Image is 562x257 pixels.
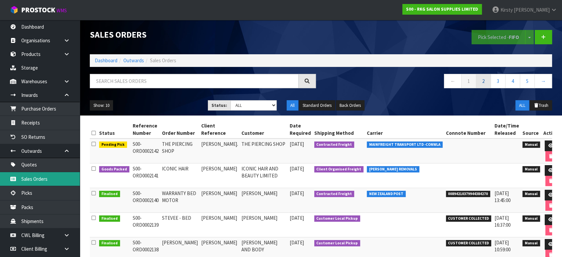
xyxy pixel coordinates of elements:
a: 4 [505,74,520,88]
span: [DATE] [290,190,304,196]
span: CUSTOMER COLLECTED [446,215,492,222]
span: Manual [522,191,540,197]
span: MAINFREIGHT TRANSPORT LTD -CONWLA [367,141,443,148]
td: THE PIERCING SHOP [240,138,288,163]
span: [DATE] [290,141,304,147]
td: WARRANTY BED MOTOR [160,188,200,213]
span: Finalised [99,240,120,247]
th: Order Number [160,121,200,138]
span: Goods Packed [99,166,129,173]
span: Manual [522,166,540,173]
button: Standard Orders [299,100,335,111]
strong: S00 - RKG SALON SUPPLIES LIMITED [406,6,478,12]
span: Contracted Freight [314,191,354,197]
button: Pick Selected -FIFO [472,30,525,44]
button: ALL [515,100,529,111]
a: 2 [476,74,491,88]
th: Date Required [288,121,313,138]
span: [DATE] [290,239,304,246]
span: [PERSON_NAME] [514,7,550,13]
span: Sales Orders [150,57,176,64]
span: Contracted Freight [314,141,354,148]
nav: Page navigation [326,74,552,90]
th: Connote Number [444,121,493,138]
a: Dashboard [95,57,117,64]
small: WMS [57,7,67,14]
th: Source [521,121,542,138]
a: → [534,74,552,88]
th: Carrier [365,121,444,138]
strong: FIFO [509,34,519,40]
a: Outwards [123,57,144,64]
span: [PERSON_NAME] REMOVALS [367,166,419,173]
span: ProStock [21,6,55,14]
span: Manual [522,215,540,222]
th: Customer [240,121,288,138]
td: ICONIC HAIR AND BEAUTY LIMITED [240,163,288,188]
a: 1 [461,74,476,88]
span: Finalised [99,215,120,222]
td: [PERSON_NAME] [240,213,288,237]
span: Manual [522,141,540,148]
span: [DATE] 10:59:00 [494,239,510,253]
span: Finalised [99,191,120,197]
span: Customer Local Pickup [314,240,360,247]
span: [DATE] 16:37:00 [494,215,510,228]
td: [PERSON_NAME] [200,163,240,188]
span: NEW ZEALAND POST [367,191,406,197]
button: Back Orders [336,100,364,111]
th: Status [97,121,131,138]
span: [DATE] [290,165,304,172]
strong: Status: [211,103,227,108]
td: S00-ORD0002142 [131,138,160,163]
th: Action [542,121,560,138]
button: Trash [530,100,552,111]
h1: Sales Orders [90,30,316,39]
span: Customer Local Pickup [314,215,360,222]
td: [PERSON_NAME]. [200,138,240,163]
td: ICONIC HAIR [160,163,200,188]
span: Client Organised Freight [314,166,364,173]
td: STEVEE - BED [160,213,200,237]
span: CUSTOMER COLLECTED [446,240,492,247]
th: Shipping Method [313,121,365,138]
span: Manual [522,240,540,247]
span: [DATE] 13:45:00 [494,190,510,203]
td: THE PIERCING SHOP [160,138,200,163]
td: S00-ORD0002139 [131,213,160,237]
td: S00-ORD0002140 [131,188,160,213]
a: S00 - RKG SALON SUPPLIES LIMITED [402,4,482,15]
th: Client Reference [200,121,240,138]
a: 3 [491,74,505,88]
span: Pending Pick [99,141,127,148]
td: [PERSON_NAME] [200,213,240,237]
span: [DATE] [290,215,304,221]
td: [PERSON_NAME] [200,188,240,213]
th: Reference Number [131,121,160,138]
button: Show: 10 [90,100,113,111]
a: 5 [520,74,535,88]
td: [PERSON_NAME] [240,188,288,213]
span: Kirsty [500,7,513,13]
img: cube-alt.png [10,6,18,14]
td: S00-ORD0002141 [131,163,160,188]
input: Search sales orders [90,74,299,88]
th: Date/Time Released [493,121,521,138]
button: All [287,100,298,111]
span: 00894210379944384270 [446,191,491,197]
a: ← [444,74,462,88]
